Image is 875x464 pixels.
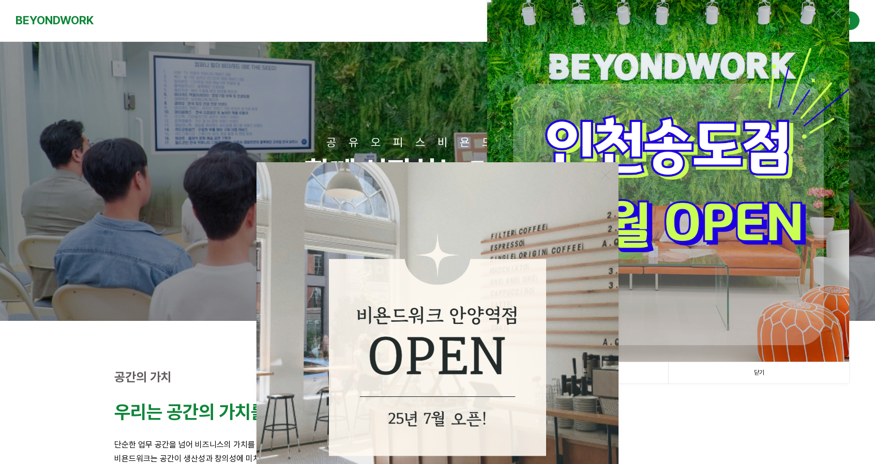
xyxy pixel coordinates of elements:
p: 단순한 업무 공간을 넘어 비즈니스의 가치를 높이는 영감의 공간을 만듭니다. [114,438,761,452]
a: BEYONDWORK [16,11,94,30]
strong: 공간의 가치 [114,369,172,384]
strong: 우리는 공간의 가치를 높입니다. [114,401,340,423]
a: 닫기 [668,362,849,383]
